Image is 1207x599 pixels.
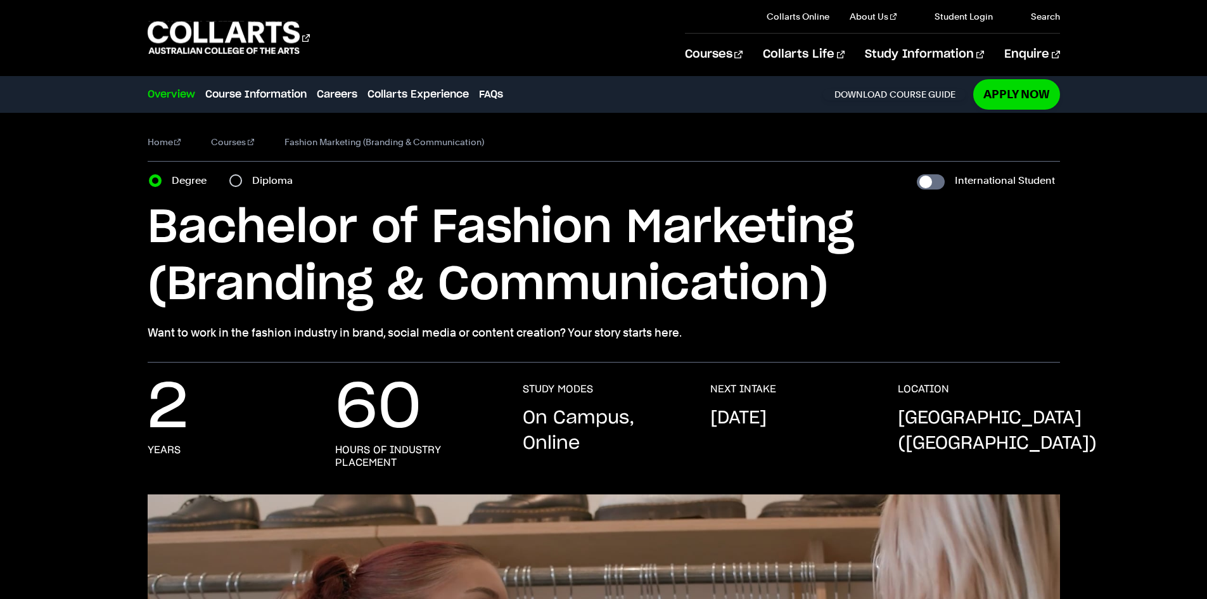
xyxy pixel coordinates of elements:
[211,133,254,151] a: Courses
[710,406,767,431] p: [DATE]
[148,20,310,56] div: Go to homepage
[148,444,181,456] h3: years
[367,87,469,102] a: Collarts Experience
[917,10,993,23] a: Student Login
[763,34,845,75] a: Collarts Life
[148,87,195,102] a: Overview
[767,10,829,23] a: Collarts Online
[850,10,897,23] a: About Us
[1013,10,1060,23] a: Search
[479,87,503,102] a: FAQs
[823,89,966,100] a: DownloadCourse Guide
[523,406,685,456] p: On Campus, Online
[973,79,1060,109] a: Apply Now
[834,89,887,100] span: Download
[205,87,307,102] a: Course Information
[317,87,357,102] a: Careers
[1004,34,1059,75] a: Enquire
[335,383,421,434] p: 60
[898,406,1097,456] p: [GEOGRAPHIC_DATA] ([GEOGRAPHIC_DATA])
[148,133,181,151] a: Home
[865,34,984,75] a: Study Information
[335,444,497,469] h3: hours of industry placement
[284,133,484,151] span: Fashion Marketing (Branding & Communication)
[955,172,1055,190] label: International Student
[148,383,188,434] p: 2
[252,172,300,190] label: Diploma
[523,383,593,396] h3: STUDY MODES
[710,383,776,396] h3: NEXT INTAKE
[148,200,1060,314] h1: Bachelor of Fashion Marketing (Branding & Communication)
[685,34,743,75] a: Courses
[172,172,214,190] label: Degree
[898,383,949,396] h3: LOCATION
[148,324,1060,342] p: Want to work in the fashion industry in brand, social media or content creation? Your story start...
